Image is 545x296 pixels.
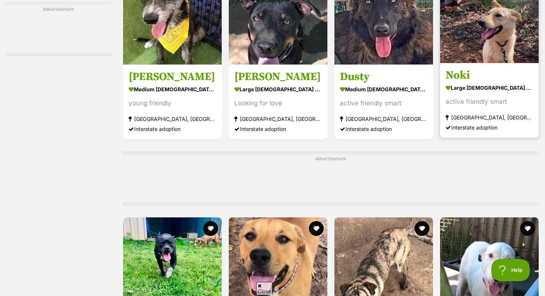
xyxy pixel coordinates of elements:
[129,98,216,108] div: young friendly
[129,114,216,124] strong: [GEOGRAPHIC_DATA], [GEOGRAPHIC_DATA]
[446,122,533,132] div: Interstate adoption
[129,124,216,134] div: Interstate adoption
[446,112,533,122] strong: [GEOGRAPHIC_DATA], [GEOGRAPHIC_DATA]
[229,64,327,139] a: [PERSON_NAME] large [DEMOGRAPHIC_DATA] Dog Looking for love [GEOGRAPHIC_DATA], [GEOGRAPHIC_DATA] ...
[334,64,433,139] a: Dusty medium [DEMOGRAPHIC_DATA] Dog active friendly smart [GEOGRAPHIC_DATA], [GEOGRAPHIC_DATA] In...
[123,64,222,139] a: [PERSON_NAME] medium [DEMOGRAPHIC_DATA] Dog young friendly [GEOGRAPHIC_DATA], [GEOGRAPHIC_DATA] I...
[122,151,539,205] div: Advertisement
[234,124,322,134] div: Interstate adoption
[234,114,322,124] strong: [GEOGRAPHIC_DATA], [GEOGRAPHIC_DATA]
[414,221,429,236] button: favourite
[129,70,216,84] h3: [PERSON_NAME]
[520,221,535,236] button: favourite
[440,63,539,138] a: Noki large [DEMOGRAPHIC_DATA] Dog active friendly smart [GEOGRAPHIC_DATA], [GEOGRAPHIC_DATA] Inte...
[446,82,533,93] strong: large [DEMOGRAPHIC_DATA] Dog
[6,2,111,56] div: Advertisement
[340,114,427,124] strong: [GEOGRAPHIC_DATA], [GEOGRAPHIC_DATA]
[309,221,324,236] button: favourite
[340,98,427,108] div: active friendly smart
[340,70,427,84] h3: Dusty
[203,221,218,236] button: favourite
[446,97,533,107] div: active friendly smart
[491,259,530,281] iframe: Help Scout Beacon - Open
[129,84,216,95] strong: medium [DEMOGRAPHIC_DATA] Dog
[256,282,272,295] span: Close
[340,84,427,95] strong: medium [DEMOGRAPHIC_DATA] Dog
[446,68,533,82] h3: Noki
[234,84,322,95] strong: large [DEMOGRAPHIC_DATA] Dog
[234,98,322,108] div: Looking for love
[340,124,427,134] div: Interstate adoption
[234,70,322,84] h3: [PERSON_NAME]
